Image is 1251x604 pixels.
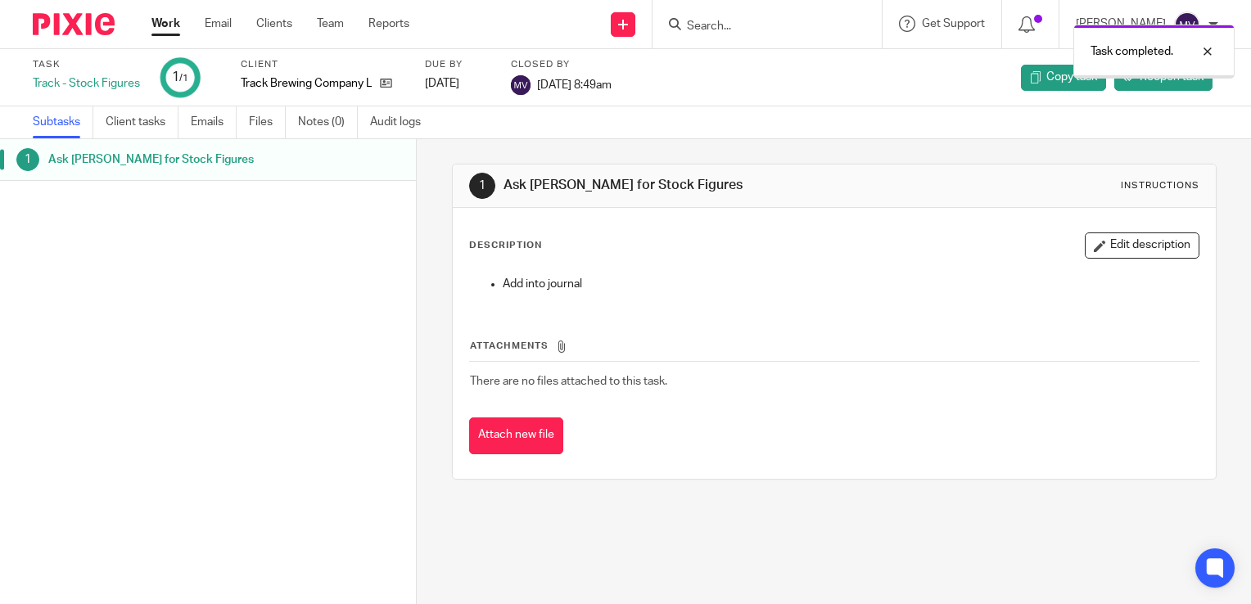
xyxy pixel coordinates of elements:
a: Emails [191,106,237,138]
a: Files [249,106,286,138]
button: Edit description [1085,232,1199,259]
a: Reports [368,16,409,32]
p: Description [469,239,542,252]
label: Task [33,58,140,71]
span: There are no files attached to this task. [470,376,667,387]
a: Audit logs [370,106,433,138]
img: svg%3E [511,75,531,95]
div: 1 [172,68,188,87]
span: Attachments [470,341,549,350]
h1: Ask [PERSON_NAME] for Stock Figures [504,177,869,194]
span: [DATE] 8:49am [537,79,612,90]
a: Clients [256,16,292,32]
p: Add into journal [503,276,1199,292]
div: Track - Stock Figures [33,75,140,92]
h1: Ask [PERSON_NAME] for Stock Figures [48,147,282,172]
div: Instructions [1121,179,1199,192]
a: Work [151,16,180,32]
p: Track Brewing Company Ltd [241,75,372,92]
img: svg%3E [1174,11,1200,38]
div: 1 [469,173,495,199]
a: Subtasks [33,106,93,138]
div: 1 [16,148,39,171]
div: [DATE] [425,75,490,92]
label: Due by [425,58,490,71]
p: Task completed. [1091,43,1173,60]
small: /1 [179,74,188,83]
a: Notes (0) [298,106,358,138]
label: Client [241,58,404,71]
label: Closed by [511,58,612,71]
a: Team [317,16,344,32]
a: Email [205,16,232,32]
button: Attach new file [469,417,563,454]
a: Client tasks [106,106,178,138]
img: Pixie [33,13,115,35]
